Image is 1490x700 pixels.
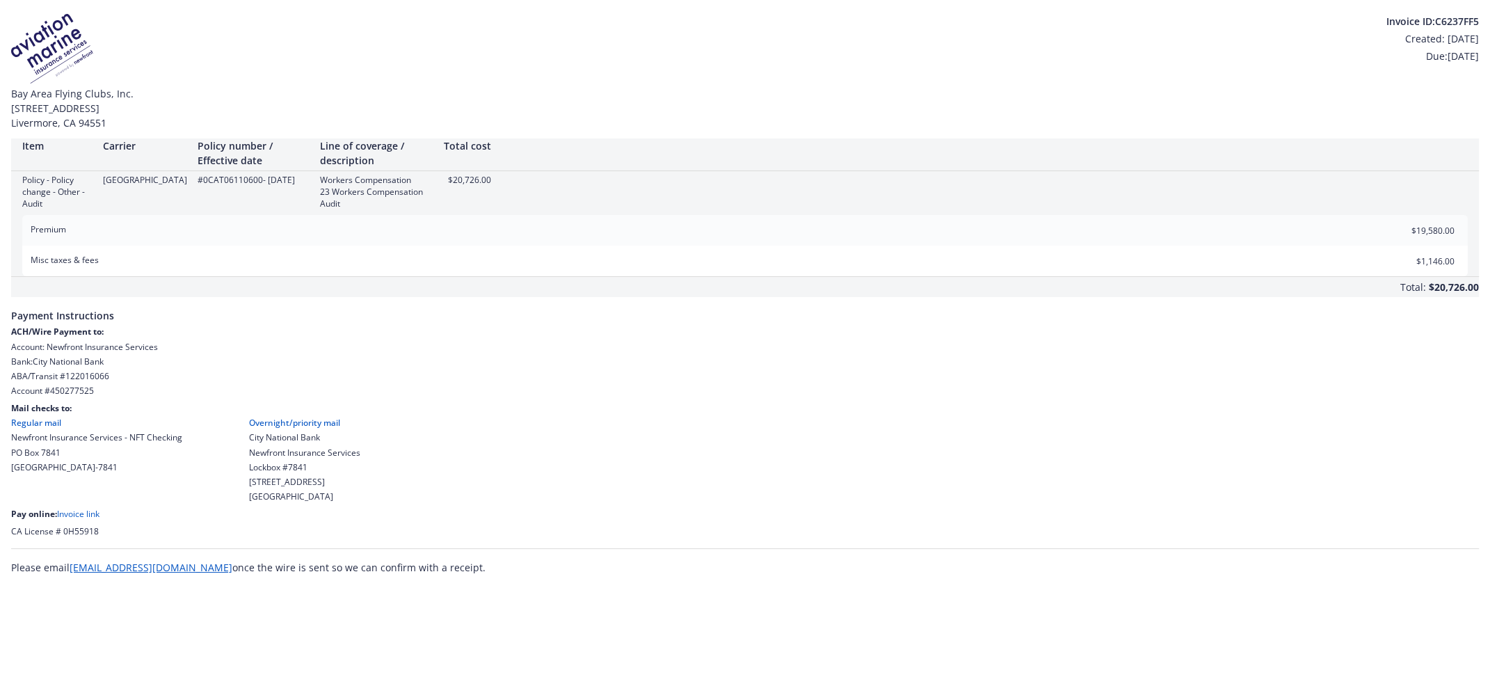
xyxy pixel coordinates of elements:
[57,508,99,520] a: Invoice link
[249,491,360,502] div: [GEOGRAPHIC_DATA]
[22,174,92,209] div: Policy - Policy change - Other - Audit
[320,138,431,168] div: Line of coverage / description
[11,402,1479,414] div: Mail checks to:
[320,174,431,186] div: Workers Compensation
[11,461,182,473] div: [GEOGRAPHIC_DATA]-7841
[320,186,431,209] div: 23 Workers Compensation Audit
[11,447,182,459] div: PO Box 7841
[103,138,186,153] div: Carrier
[249,447,360,459] div: Newfront Insurance Services
[11,417,182,429] div: Regular mail
[11,297,1479,326] span: Payment Instructions
[1372,250,1463,271] input: 0.00
[1372,220,1463,241] input: 0.00
[11,431,182,443] div: Newfront Insurance Services - NFT Checking
[198,138,309,168] div: Policy number / Effective date
[1386,14,1479,29] div: Invoice ID: C6237FF5
[70,561,232,574] a: [EMAIL_ADDRESS][DOMAIN_NAME]
[1429,277,1479,297] div: $20,726.00
[22,138,92,153] div: Item
[442,138,491,153] div: Total cost
[249,461,360,473] div: Lockbox #7841
[11,370,1479,382] div: ABA/Transit # 122016066
[249,417,360,429] div: Overnight/priority mail
[11,326,1479,337] div: ACH/Wire Payment to:
[1386,31,1479,46] div: Created: [DATE]
[198,174,309,186] div: #0CAT06110600 - [DATE]
[442,174,491,186] div: $20,726.00
[11,525,1479,537] div: CA License # 0H55918
[249,431,360,443] div: City National Bank
[11,508,57,520] span: Pay online:
[11,356,1479,367] div: Bank: City National Bank
[103,174,186,186] div: [GEOGRAPHIC_DATA]
[1400,280,1426,297] div: Total:
[11,86,1479,130] span: Bay Area Flying Clubs, Inc. [STREET_ADDRESS] Livermore , CA 94551
[31,254,99,266] span: Misc taxes & fees
[11,560,1479,575] div: Please email once the wire is sent so we can confirm with a receipt.
[11,341,1479,353] div: Account: Newfront Insurance Services
[249,476,360,488] div: [STREET_ADDRESS]
[31,223,66,235] span: Premium
[1386,49,1479,63] div: Due: [DATE]
[11,385,1479,397] div: Account # 450277525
